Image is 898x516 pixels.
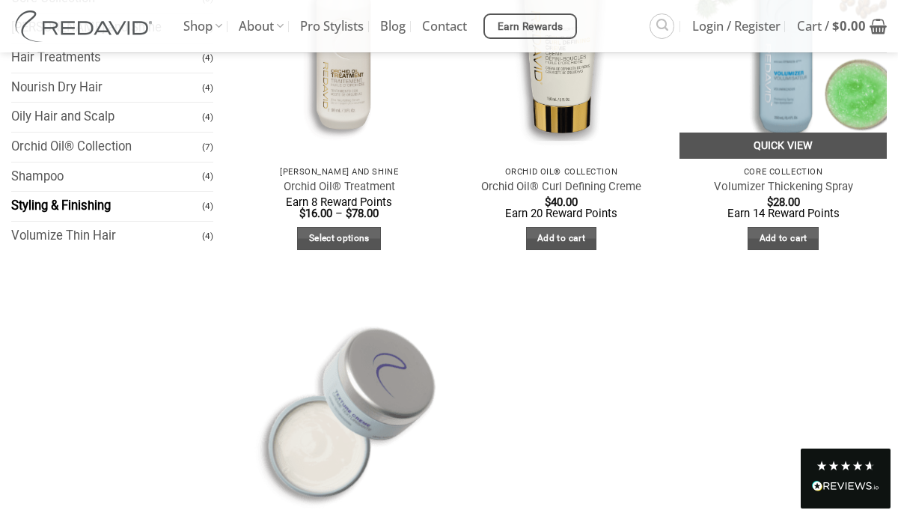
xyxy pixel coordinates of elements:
a: Orchid Oil® Curl Defining Creme [481,180,641,194]
a: Quick View [679,133,887,159]
bdi: 28.00 [767,195,800,209]
a: Earn Rewards [483,13,577,39]
span: $ [832,17,840,34]
span: Earn 8 Reward Points [286,195,392,209]
p: Core Collection [687,167,879,177]
span: (4) [202,223,213,249]
span: Earn 20 Reward Points [505,207,617,220]
a: Add to cart: “Volumizer Thickening Spray” [748,227,819,250]
a: Volumize Thin Hair [11,222,202,251]
a: Nourish Dry Hair [11,73,202,103]
span: Earn Rewards [498,19,563,35]
bdi: 40.00 [545,195,578,209]
a: Orchid Oil® Collection [11,133,202,162]
span: $ [299,207,305,220]
p: Orchid Oil® Collection [465,167,657,177]
a: Add to cart: “Orchid Oil® Curl Defining Creme” [526,227,597,250]
span: (4) [202,45,213,71]
span: $ [767,195,773,209]
a: Select options for “Orchid Oil® Treatment” [297,227,381,250]
span: (4) [202,75,213,101]
div: Read All Reviews [801,449,891,509]
p: [PERSON_NAME] and Shine [243,167,436,177]
a: Styling & Finishing [11,192,202,221]
span: Earn 14 Reward Points [727,207,840,220]
span: (7) [202,134,213,160]
a: Search [650,13,674,38]
span: – [335,207,343,220]
bdi: 0.00 [832,17,866,34]
span: Cart / [797,7,866,45]
img: REVIEWS.io [812,481,879,491]
div: Read All Reviews [812,478,879,497]
bdi: 16.00 [299,207,332,220]
bdi: 78.00 [346,207,379,220]
a: Shampoo [11,163,202,192]
span: $ [346,207,352,220]
img: REDAVID Salon Products | United States [11,10,161,42]
span: Login / Register [692,7,781,45]
a: Oily Hair and Scalp [11,103,202,132]
span: (4) [202,193,213,219]
span: $ [545,195,551,209]
span: (4) [202,104,213,130]
a: Orchid Oil® Treatment [284,180,395,194]
div: 4.8 Stars [816,460,876,472]
a: Hair Treatments [11,43,202,73]
a: Volumizer Thickening Spray [714,180,853,194]
span: (4) [202,163,213,189]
